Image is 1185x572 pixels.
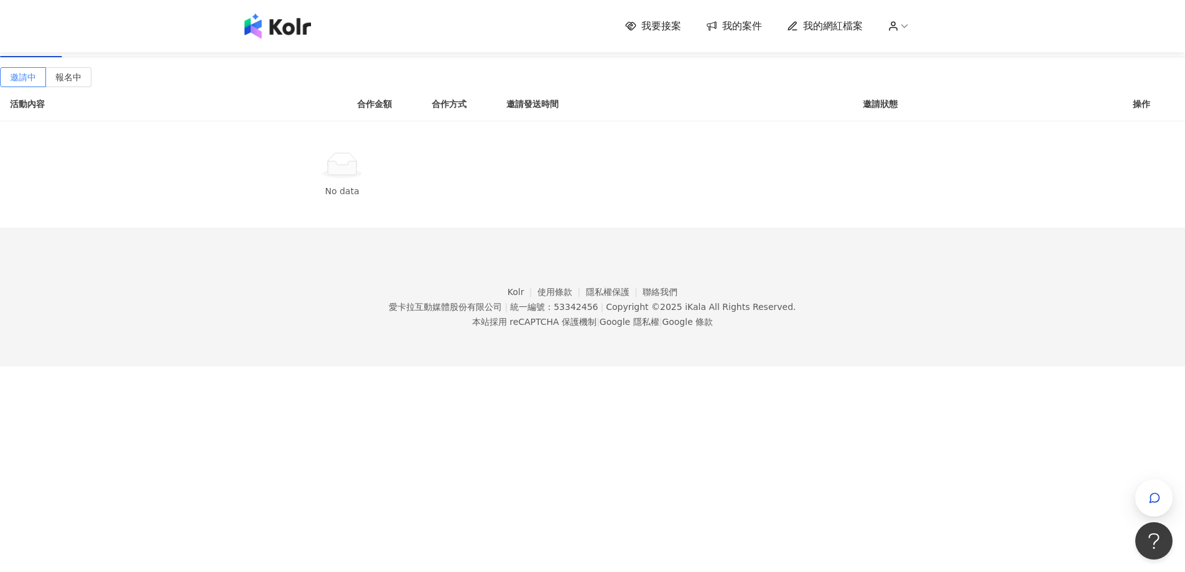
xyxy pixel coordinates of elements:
[662,317,713,327] a: Google 條款
[641,19,681,33] span: 我要接案
[422,87,496,121] th: 合作方式
[722,19,762,33] span: 我的案件
[586,287,643,297] a: 隱私權保護
[606,302,796,312] div: Copyright © 2025 All Rights Reserved.
[600,317,659,327] a: Google 隱私權
[472,314,713,329] span: 本站採用 reCAPTCHA 保護機制
[706,19,762,33] a: 我的案件
[803,19,863,33] span: 我的網紅檔案
[504,302,508,312] span: |
[537,287,586,297] a: 使用條款
[10,72,36,82] span: 邀請中
[1123,87,1185,121] th: 操作
[15,184,669,198] div: No data
[659,317,662,327] span: |
[787,19,863,33] a: 我的網紅檔案
[643,287,677,297] a: 聯絡我們
[597,317,600,327] span: |
[347,87,422,121] th: 合作金額
[55,72,81,82] span: 報名中
[685,302,706,312] a: iKala
[510,302,598,312] div: 統一編號：53342456
[508,287,537,297] a: Kolr
[496,87,853,121] th: 邀請發送時間
[389,302,502,312] div: 愛卡拉互動媒體股份有限公司
[600,302,603,312] span: |
[625,19,681,33] a: 我要接案
[244,14,311,39] img: logo
[1135,522,1173,560] iframe: Help Scout Beacon - Open
[853,87,1123,121] th: 邀請狀態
